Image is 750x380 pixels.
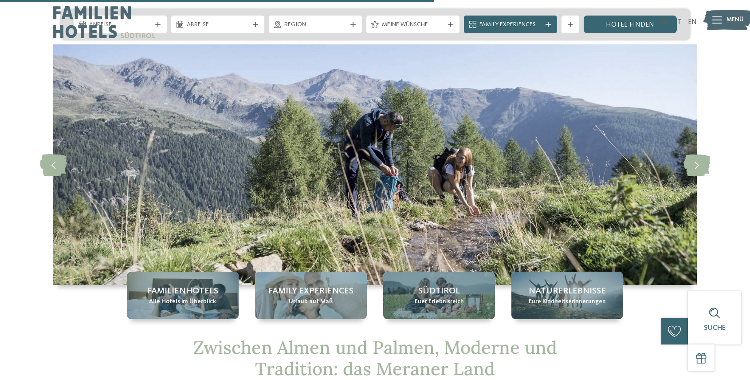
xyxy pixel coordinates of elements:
[704,325,726,332] span: Suche
[688,19,697,26] a: EN
[53,44,697,285] img: Familienhotels in Meran – Abwechslung pur!
[415,297,464,306] span: Euer Erlebnisreich
[383,272,495,319] a: Familienhotels in Meran – Abwechslung pur! Südtirol Euer Erlebnisreich
[255,272,367,319] a: Familienhotels in Meran – Abwechslung pur! Family Experiences Urlaub auf Maß
[529,285,606,297] span: Naturerlebnisse
[511,272,623,319] a: Familienhotels in Meran – Abwechslung pur! Naturerlebnisse Eure Kindheitserinnerungen
[289,297,333,306] span: Urlaub auf Maß
[193,336,557,380] span: Zwischen Almen und Palmen, Moderne und Tradition: das Meraner Land
[726,16,744,24] span: Menü
[675,19,681,26] a: IT
[660,19,668,26] a: DE
[418,285,460,297] span: Südtirol
[147,285,218,297] span: Familienhotels
[127,272,239,319] a: Familienhotels in Meran – Abwechslung pur! Familienhotels Alle Hotels im Überblick
[268,285,353,297] span: Family Experiences
[149,297,216,306] span: Alle Hotels im Überblick
[529,297,606,306] span: Eure Kindheitserinnerungen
